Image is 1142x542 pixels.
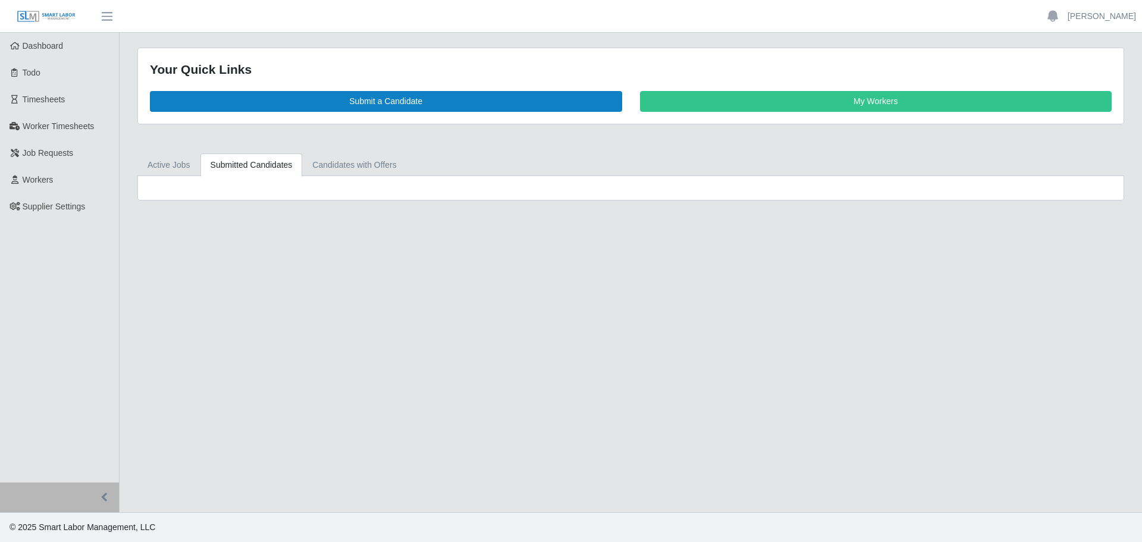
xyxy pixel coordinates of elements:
span: Workers [23,175,54,184]
span: Timesheets [23,95,65,104]
a: Candidates with Offers [302,153,406,177]
img: SLM Logo [17,10,76,23]
span: Supplier Settings [23,202,86,211]
span: Todo [23,68,40,77]
span: © 2025 Smart Labor Management, LLC [10,522,155,532]
span: Worker Timesheets [23,121,94,131]
a: [PERSON_NAME] [1068,10,1136,23]
div: Your Quick Links [150,60,1112,79]
span: Dashboard [23,41,64,51]
a: Submit a Candidate [150,91,622,112]
a: Submitted Candidates [200,153,303,177]
a: Active Jobs [137,153,200,177]
span: Job Requests [23,148,74,158]
a: My Workers [640,91,1112,112]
